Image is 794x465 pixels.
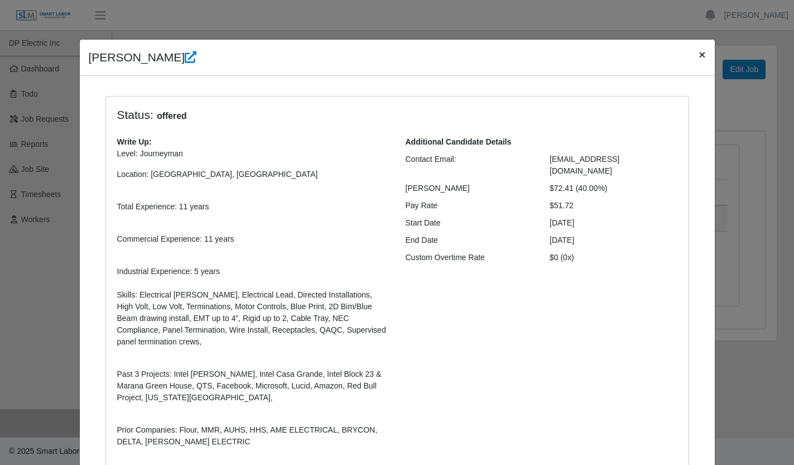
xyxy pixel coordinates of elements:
[397,183,542,194] div: [PERSON_NAME]
[397,252,542,263] div: Custom Overtime Rate
[541,200,686,212] div: $51.72
[541,183,686,194] div: $72.41 (40.00%)
[550,155,619,175] span: [EMAIL_ADDRESS][DOMAIN_NAME]
[397,154,542,177] div: Contact Email:
[397,217,542,229] div: Start Date
[117,189,389,213] p: Total Experience: 11 years
[89,49,197,66] h4: [PERSON_NAME]
[397,200,542,212] div: Pay Rate
[397,234,542,246] div: End Date
[550,253,574,262] span: $0 (0x)
[117,413,389,448] p: Prior Companies: Flour, MMR, AUHS, HHS, AME ELECTRICAL, BRYCON, DELTA, [PERSON_NAME] ELECTRIC
[406,137,512,146] b: Additional Candidate Details
[117,137,152,146] b: Write Up:
[153,109,190,123] span: offered
[117,108,533,123] h4: Status:
[550,236,574,245] span: [DATE]
[690,40,714,69] button: Close
[117,222,389,245] p: Commercial Experience: 11 years
[117,148,389,160] p: Level: Journeyman
[117,169,389,180] p: Location: [GEOGRAPHIC_DATA], [GEOGRAPHIC_DATA]
[541,217,686,229] div: [DATE]
[117,254,389,348] p: Industrial Experience: 5 years Skills: Electrical [PERSON_NAME], Electrical Lead, Directed Instal...
[699,48,705,61] span: ×
[117,357,389,404] p: Past 3 Projects: Intel [PERSON_NAME], Intel Casa Grande, Intel Block 23 & Marana Green House, QTS...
